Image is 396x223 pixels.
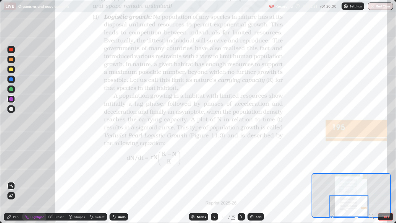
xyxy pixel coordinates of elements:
img: class-settings-icons [343,4,348,9]
div: 25 [231,214,235,220]
div: Shapes [74,215,85,218]
img: end-class-cross [370,4,375,9]
p: Organisms and population-05 [18,4,69,9]
button: End Class [368,2,393,10]
div: Eraser [54,215,64,218]
img: recording.375f2c34.svg [269,4,274,9]
button: EXIT [378,213,393,221]
p: Settings [350,5,362,8]
div: Undo [118,215,126,218]
p: Recording [275,4,293,9]
img: add-slide-button [249,214,254,219]
div: Select [95,215,105,218]
div: / [228,215,230,219]
div: Highlight [30,215,44,218]
div: Pen [13,215,19,218]
p: LIVE [6,4,14,9]
div: 16 [221,215,227,219]
div: Slides [197,215,206,218]
div: Add [256,215,261,218]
